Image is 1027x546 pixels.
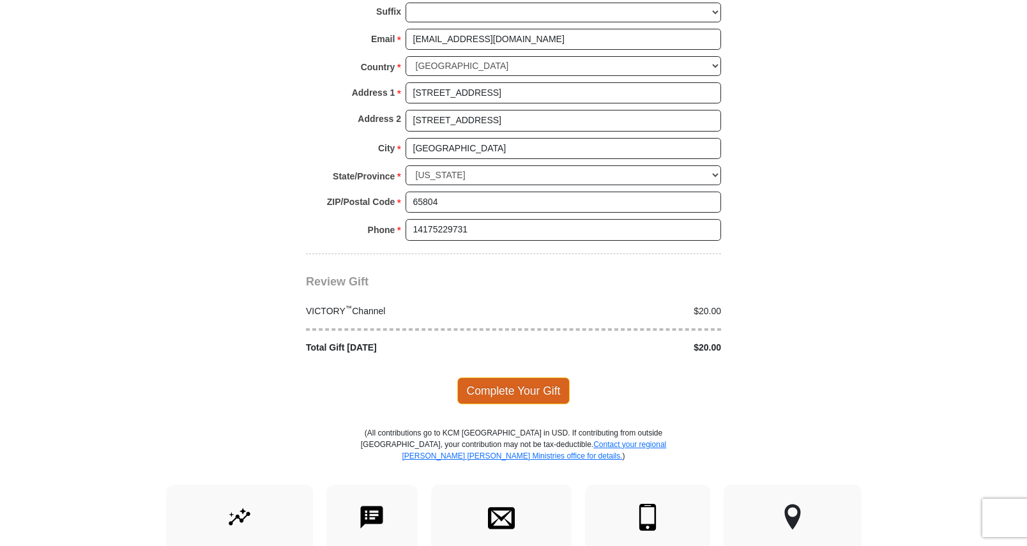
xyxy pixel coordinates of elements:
strong: City [378,139,395,157]
p: (All contributions go to KCM [GEOGRAPHIC_DATA] in USD. If contributing from outside [GEOGRAPHIC_D... [360,427,667,485]
img: envelope.svg [488,504,515,531]
div: $20.00 [513,341,728,354]
a: Contact your regional [PERSON_NAME] [PERSON_NAME] Ministries office for details. [402,440,666,460]
img: other-region [784,504,802,531]
strong: Email [371,30,395,48]
strong: Suffix [376,3,401,20]
div: Total Gift [DATE] [300,341,514,354]
strong: Address 1 [352,84,395,102]
sup: ™ [346,304,353,312]
img: text-to-give.svg [358,504,385,531]
div: VICTORY Channel [300,305,514,318]
strong: Phone [368,221,395,239]
span: Complete Your Gift [457,377,570,404]
strong: Address 2 [358,110,401,128]
div: $20.00 [513,305,728,318]
img: give-by-stock.svg [226,504,253,531]
strong: State/Province [333,167,395,185]
span: Review Gift [306,275,369,288]
strong: ZIP/Postal Code [327,193,395,211]
img: mobile.svg [634,504,661,531]
strong: Country [361,58,395,76]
